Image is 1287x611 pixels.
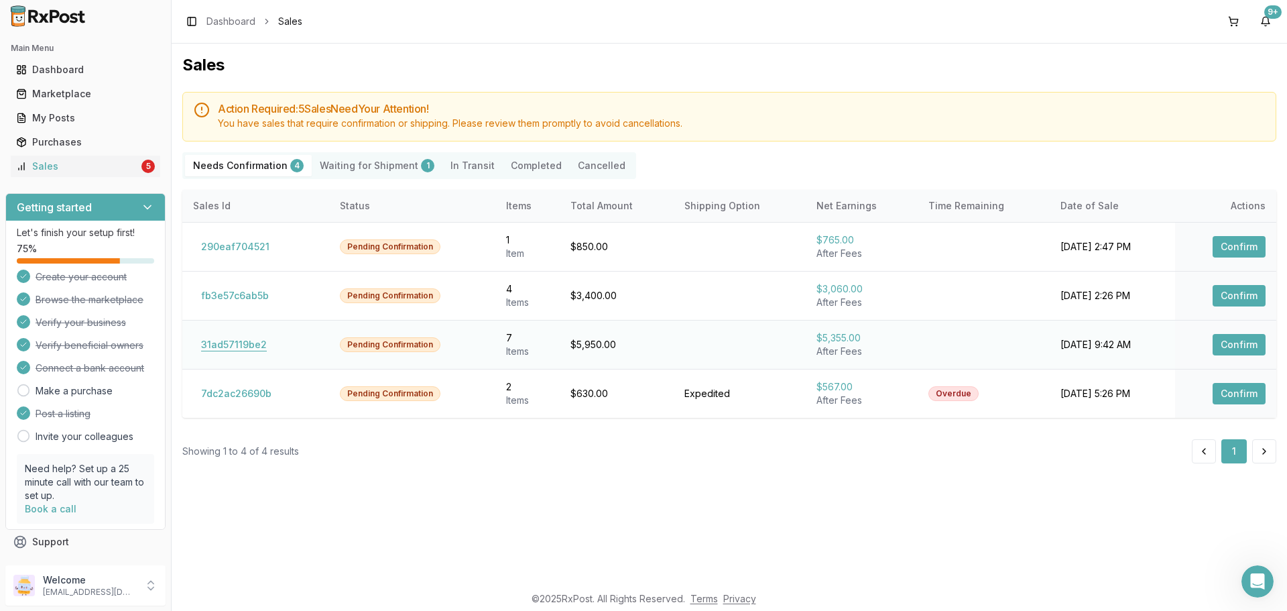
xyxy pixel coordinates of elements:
[193,334,275,355] button: 31ad57119be2
[218,103,1265,114] h5: Action Required: 5 Sale s Need Your Attention!
[340,239,440,254] div: Pending Confirmation
[570,338,663,351] div: $5,950.00
[918,190,1050,222] th: Time Remaining
[816,394,906,407] div: After Fees
[684,387,796,400] div: Expedited
[13,575,35,596] img: User avatar
[193,236,278,258] button: 290eaf704521
[495,190,559,222] th: Items
[25,503,76,514] a: Book a call
[5,5,91,27] img: RxPost Logo
[570,240,663,254] div: $850.00
[218,117,1265,130] div: You have sales that require confirmation or shipping. Please review them promptly to avoid cancel...
[290,159,304,172] div: 4
[36,384,113,398] a: Make a purchase
[32,559,78,573] span: Feedback
[16,63,155,76] div: Dashboard
[5,107,166,129] button: My Posts
[17,199,92,215] h3: Getting started
[816,282,906,296] div: $3,060.00
[16,135,155,149] div: Purchases
[506,233,548,247] div: 1
[25,462,146,502] p: Need help? Set up a 25 minute call with our team to set up.
[11,43,160,54] h2: Main Menu
[1060,240,1164,254] div: [DATE] 2:47 PM
[1213,236,1266,258] button: Confirm
[506,394,548,407] div: Item s
[206,15,302,28] nav: breadcrumb
[816,331,906,345] div: $5,355.00
[1060,289,1164,302] div: [DATE] 2:26 PM
[816,380,906,394] div: $567.00
[36,293,143,307] span: Browse the marketplace
[11,58,160,82] a: Dashboard
[1213,334,1266,355] button: Confirm
[442,155,503,176] button: In Transit
[816,296,906,309] div: After Fees
[421,159,434,172] div: 1
[816,233,906,247] div: $765.00
[36,430,133,443] a: Invite your colleagues
[193,285,277,307] button: fb3e57c6ab5b
[674,190,806,222] th: Shipping Option
[1241,565,1274,598] iframe: Intercom live chat
[17,242,37,256] span: 75 %
[5,83,166,105] button: Marketplace
[928,386,979,401] div: Overdue
[506,380,548,394] div: 2
[16,160,139,173] div: Sales
[340,386,440,401] div: Pending Confirmation
[36,316,126,329] span: Verify your business
[36,270,127,284] span: Create your account
[182,445,299,458] div: Showing 1 to 4 of 4 results
[503,155,570,176] button: Completed
[1060,387,1164,400] div: [DATE] 5:26 PM
[806,190,917,222] th: Net Earnings
[1060,338,1164,351] div: [DATE] 9:42 AM
[560,190,674,222] th: Total Amount
[11,130,160,154] a: Purchases
[506,247,548,260] div: Item
[329,190,495,222] th: Status
[1050,190,1175,222] th: Date of Sale
[16,111,155,125] div: My Posts
[11,106,160,130] a: My Posts
[36,339,143,352] span: Verify beneficial owners
[11,154,160,178] a: Sales5
[278,15,302,28] span: Sales
[5,554,166,578] button: Feedback
[36,407,90,421] span: Post a listing
[723,593,756,604] a: Privacy
[17,226,154,239] p: Let's finish your setup first!
[43,573,136,587] p: Welcome
[141,160,155,173] div: 5
[506,345,548,358] div: Item s
[36,362,144,375] span: Connect a bank account
[193,383,280,404] button: 7dc2ac26690b
[816,247,906,260] div: After Fees
[1213,383,1266,404] button: Confirm
[182,54,1276,76] h1: Sales
[570,289,663,302] div: $3,400.00
[206,15,255,28] a: Dashboard
[1175,190,1276,222] th: Actions
[506,331,548,345] div: 7
[182,190,329,222] th: Sales Id
[5,131,166,153] button: Purchases
[5,59,166,80] button: Dashboard
[570,387,663,400] div: $630.00
[690,593,718,604] a: Terms
[5,530,166,554] button: Support
[1255,11,1276,32] button: 9+
[340,288,440,303] div: Pending Confirmation
[816,345,906,358] div: After Fees
[43,587,136,598] p: [EMAIL_ADDRESS][DOMAIN_NAME]
[1213,285,1266,307] button: Confirm
[570,155,633,176] button: Cancelled
[16,87,155,101] div: Marketplace
[5,156,166,177] button: Sales5
[506,296,548,309] div: Item s
[340,337,440,352] div: Pending Confirmation
[11,82,160,106] a: Marketplace
[185,155,312,176] button: Needs Confirmation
